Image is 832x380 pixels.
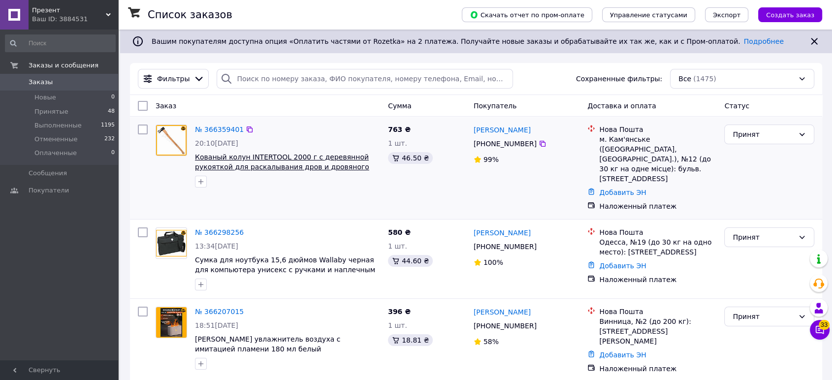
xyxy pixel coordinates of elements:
[195,335,340,373] a: [PERSON_NAME] увлажнитель воздуха с имитацией пламени 180 мл белый аромадиффузор для дома и офиса...
[472,319,539,333] div: [PHONE_NUMBER]
[678,74,691,84] span: Все
[32,15,118,24] div: Ваш ID: 3884531
[576,74,662,84] span: Сохраненные фильтры:
[474,125,531,135] a: [PERSON_NAME]
[5,34,116,52] input: Поиск
[599,125,716,134] div: Нова Пошта
[599,364,716,374] div: Наложенный платеж
[472,137,539,151] div: [PHONE_NUMBER]
[693,75,716,83] span: (1475)
[29,169,67,178] span: Сообщения
[195,242,238,250] span: 13:34[DATE]
[733,129,794,140] div: Принят
[483,156,499,163] span: 99%
[388,334,433,346] div: 18.81 ₴
[819,318,830,328] span: 33
[195,139,238,147] span: 20:10[DATE]
[472,240,539,253] div: [PHONE_NUMBER]
[733,232,794,243] div: Принят
[599,134,716,184] div: м. Кам'янське ([GEOGRAPHIC_DATA], [GEOGRAPHIC_DATA].), №12 (до 30 кг на одне місце): бульв. [STRE...
[599,201,716,211] div: Наложенный платеж
[388,255,433,267] div: 44.60 ₴
[101,121,115,130] span: 1195
[34,149,77,158] span: Оплаченные
[156,125,187,156] img: Фото товару
[766,11,814,19] span: Создать заказ
[483,258,503,266] span: 100%
[34,107,68,116] span: Принятые
[34,135,77,144] span: Отмененные
[156,227,187,259] a: Фото товару
[388,242,407,250] span: 1 шт.
[713,11,740,19] span: Экспорт
[474,102,517,110] span: Покупатель
[810,320,830,340] button: Чат с покупателем33
[104,135,115,144] span: 232
[587,102,656,110] span: Доставка и оплата
[733,311,794,322] div: Принят
[483,338,499,346] span: 58%
[744,37,784,45] a: Подробнее
[195,126,244,133] a: № 366359401
[111,149,115,158] span: 0
[195,321,238,329] span: 18:51[DATE]
[474,307,531,317] a: [PERSON_NAME]
[195,256,375,284] a: Сумка для ноутбука 15,6 дюймов Wallaby черная для компьютера унисекс с ручками и наплечным ремнем
[157,74,190,84] span: Фильтры
[217,69,513,89] input: Поиск по номеру заказа, ФИО покупателя, номеру телефона, Email, номеру накладной
[32,6,106,15] span: Презент
[156,102,176,110] span: Заказ
[29,78,53,87] span: Заказы
[388,102,412,110] span: Сумма
[156,307,187,338] img: Фото товару
[29,186,69,195] span: Покупатели
[108,107,115,116] span: 48
[462,7,592,22] button: Скачать отчет по пром-оплате
[29,61,98,70] span: Заказы и сообщения
[388,152,433,164] div: 46.50 ₴
[470,10,584,19] span: Скачать отчет по пром-оплате
[388,308,411,316] span: 396 ₴
[195,228,244,236] a: № 366298256
[748,10,822,18] a: Создать заказ
[388,321,407,329] span: 1 шт.
[602,7,695,22] button: Управление статусами
[34,121,82,130] span: Выполненные
[152,37,784,45] span: Вашим покупателям доступна опция «Оплатить частями от Rozetka» на 2 платежа. Получайте новые зака...
[599,317,716,346] div: Винница, №2 (до 200 кг): [STREET_ADDRESS][PERSON_NAME]
[599,189,646,196] a: Добавить ЭН
[474,228,531,238] a: [PERSON_NAME]
[388,126,411,133] span: 763 ₴
[599,275,716,285] div: Наложенный платеж
[610,11,687,19] span: Управление статусами
[599,307,716,317] div: Нова Пошта
[195,308,244,316] a: № 366207015
[195,153,369,181] a: Кованый колун INTERTOOL 2000 г с деревянной рукояткой для раскалывания дров и дровяного топлива
[758,7,822,22] button: Создать заказ
[599,227,716,237] div: Нова Пошта
[599,237,716,257] div: Одесса, №19 (до 30 кг на одно место): [STREET_ADDRESS]
[34,93,56,102] span: Новые
[388,228,411,236] span: 580 ₴
[705,7,748,22] button: Экспорт
[599,351,646,359] a: Добавить ЭН
[599,262,646,270] a: Добавить ЭН
[148,9,232,21] h1: Список заказов
[724,102,749,110] span: Статус
[111,93,115,102] span: 0
[156,230,187,256] img: Фото товару
[388,139,407,147] span: 1 шт.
